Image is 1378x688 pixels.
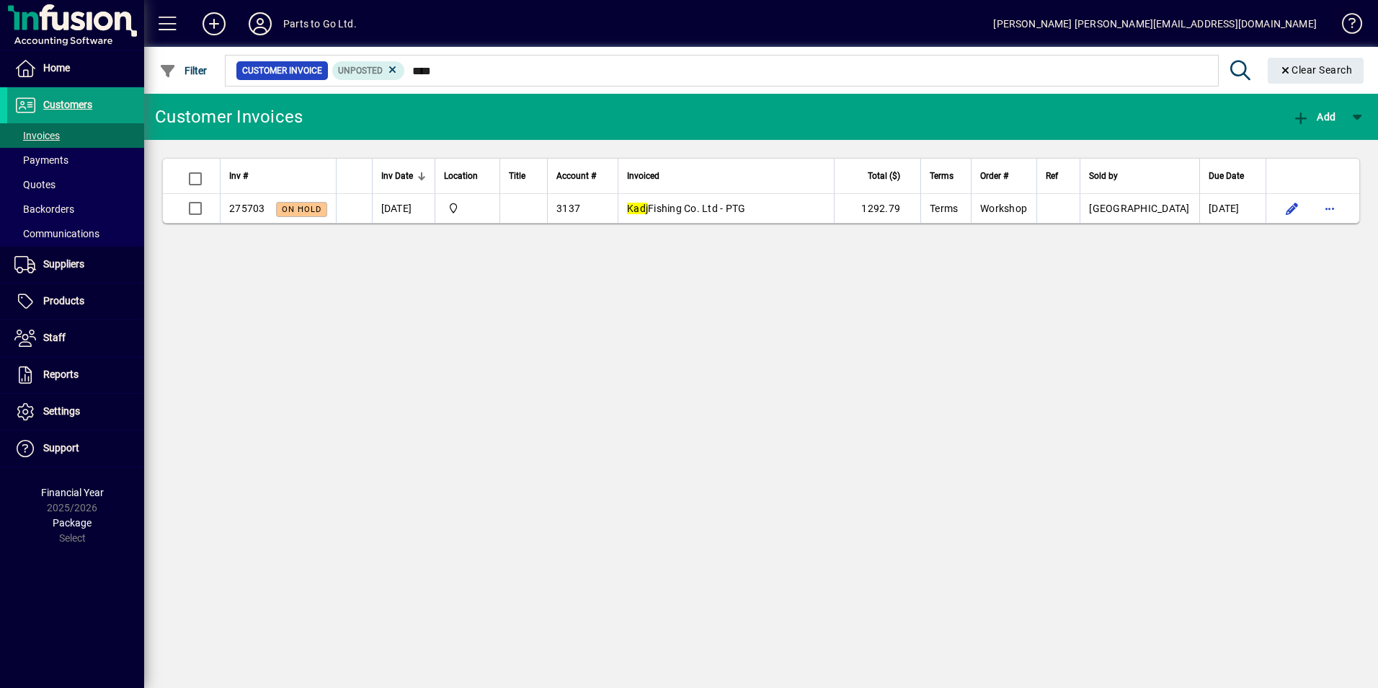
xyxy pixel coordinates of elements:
[7,123,144,148] a: Invoices
[14,130,60,141] span: Invoices
[444,168,491,184] div: Location
[1268,58,1364,84] button: Clear
[7,283,144,319] a: Products
[381,168,426,184] div: Inv Date
[1281,197,1304,220] button: Edit
[980,168,1028,184] div: Order #
[7,247,144,283] a: Suppliers
[1331,3,1360,50] a: Knowledge Base
[1089,168,1118,184] span: Sold by
[43,332,66,343] span: Staff
[53,517,92,529] span: Package
[229,203,265,214] span: 275703
[43,62,70,74] span: Home
[1046,168,1058,184] span: Ref
[509,168,525,184] span: Title
[1046,168,1072,184] div: Ref
[191,11,237,37] button: Add
[930,168,954,184] span: Terms
[155,105,303,128] div: Customer Invoices
[444,168,478,184] span: Location
[242,63,322,78] span: Customer Invoice
[1089,203,1189,214] span: [GEOGRAPHIC_DATA]
[1209,168,1244,184] span: Due Date
[627,168,659,184] span: Invoiced
[1292,111,1335,123] span: Add
[14,228,99,239] span: Communications
[229,168,327,184] div: Inv #
[627,203,745,214] span: Fishing Co. Ltd - PTG
[43,99,92,110] span: Customers
[229,168,248,184] span: Inv #
[1209,168,1257,184] div: Due Date
[372,194,435,223] td: [DATE]
[1279,64,1353,76] span: Clear Search
[338,66,383,76] span: Unposted
[1289,104,1339,130] button: Add
[1199,194,1266,223] td: [DATE]
[43,405,80,417] span: Settings
[556,168,596,184] span: Account #
[980,168,1008,184] span: Order #
[930,203,958,214] span: Terms
[159,65,208,76] span: Filter
[7,221,144,246] a: Communications
[282,205,321,214] span: On hold
[237,11,283,37] button: Profile
[7,197,144,221] a: Backorders
[381,168,413,184] span: Inv Date
[332,61,405,80] mat-chip: Customer Invoice Status: Unposted
[509,168,539,184] div: Title
[14,203,74,215] span: Backorders
[1318,197,1341,220] button: More options
[7,50,144,87] a: Home
[556,168,609,184] div: Account #
[993,12,1317,35] div: [PERSON_NAME] [PERSON_NAME][EMAIL_ADDRESS][DOMAIN_NAME]
[868,168,900,184] span: Total ($)
[556,203,580,214] span: 3137
[444,200,491,216] span: DAE - Bulk Store
[980,203,1027,214] span: Workshop
[1089,168,1191,184] div: Sold by
[43,295,84,306] span: Products
[14,179,55,190] span: Quotes
[43,442,79,454] span: Support
[156,58,211,84] button: Filter
[7,172,144,197] a: Quotes
[43,369,79,380] span: Reports
[283,12,357,35] div: Parts to Go Ltd.
[834,194,920,223] td: 1292.79
[43,258,84,270] span: Suppliers
[41,487,104,498] span: Financial Year
[7,431,144,467] a: Support
[627,168,825,184] div: Invoiced
[7,357,144,393] a: Reports
[627,203,648,214] em: Kadj
[7,394,144,430] a: Settings
[14,154,68,166] span: Payments
[7,148,144,172] a: Payments
[843,168,913,184] div: Total ($)
[7,320,144,356] a: Staff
